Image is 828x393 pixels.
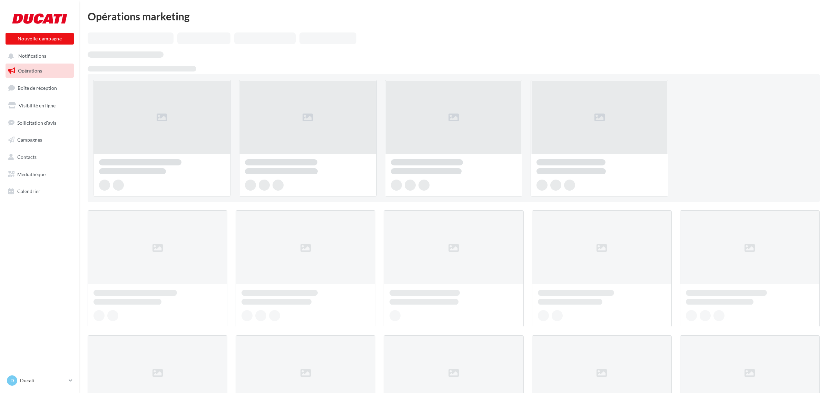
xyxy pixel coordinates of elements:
span: D [10,377,14,384]
span: Sollicitation d'avis [17,119,56,125]
a: Calendrier [4,184,75,199]
span: Boîte de réception [18,85,57,91]
a: Contacts [4,150,75,164]
span: Calendrier [17,188,40,194]
div: Opérations marketing [88,11,820,21]
span: Notifications [18,53,46,59]
span: Campagnes [17,137,42,143]
span: Visibilité en ligne [19,103,56,108]
p: Ducati [20,377,66,384]
a: Médiathèque [4,167,75,182]
a: Opérations [4,64,75,78]
span: Contacts [17,154,37,160]
span: Opérations [18,68,42,74]
a: Boîte de réception [4,80,75,95]
a: D Ducati [6,374,74,387]
a: Campagnes [4,133,75,147]
a: Sollicitation d'avis [4,116,75,130]
span: Médiathèque [17,171,46,177]
button: Nouvelle campagne [6,33,74,45]
a: Visibilité en ligne [4,98,75,113]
